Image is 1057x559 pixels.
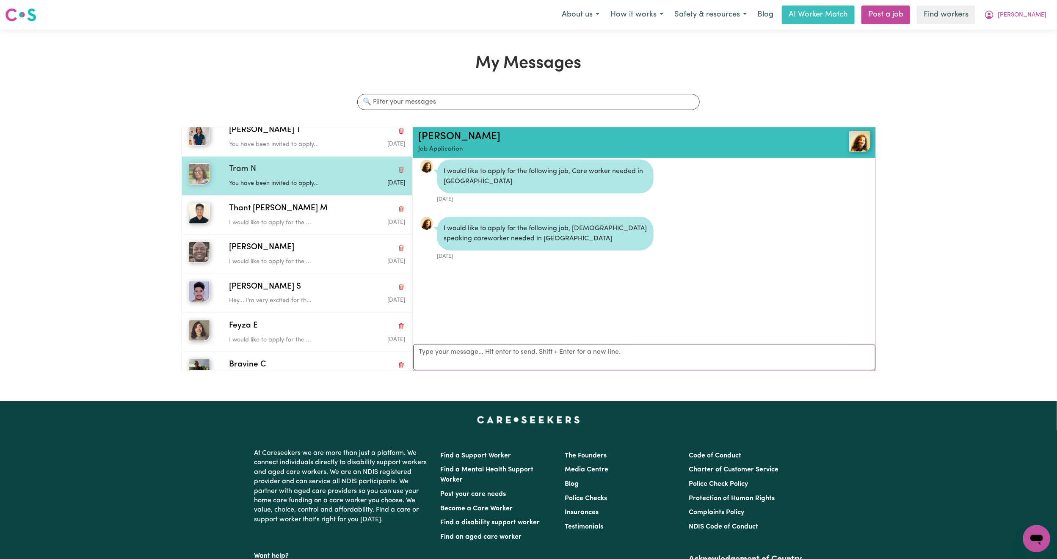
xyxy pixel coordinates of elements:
[565,509,599,516] a: Insurances
[229,218,346,228] p: I would like to apply for the ...
[998,11,1046,20] span: [PERSON_NAME]
[189,242,210,263] img: John M
[229,140,346,149] p: You have been invited to apply...
[477,416,580,423] a: Careseekers home page
[689,481,748,487] a: Police Check Policy
[437,160,654,193] div: I would like to apply for the following job, Care worker needed in [GEOGRAPHIC_DATA]
[397,203,405,214] button: Delete conversation
[387,259,405,264] span: Message sent on June 5, 2025
[229,359,266,371] span: Bravine C
[397,320,405,331] button: Delete conversation
[182,313,412,352] button: Feyza EFeyza EDelete conversationI would like to apply for the ...Message sent on June 6, 2025
[229,179,346,188] p: You have been invited to apply...
[437,217,654,251] div: I would like to apply for the following job, [DEMOGRAPHIC_DATA] speaking careworker needed in [GE...
[441,534,522,540] a: Find an aged care worker
[229,257,346,267] p: I would like to apply for the ...
[5,5,36,25] a: Careseekers logo
[387,337,405,342] span: Message sent on June 6, 2025
[418,145,795,154] p: Job Application
[397,125,405,136] button: Delete conversation
[437,193,654,203] div: [DATE]
[420,160,433,173] a: View Jazz Davies 's profile
[182,117,412,156] button: Huyen T[PERSON_NAME] TDelete conversationYou have been invited to apply...Message sent on July 4,...
[441,519,540,526] a: Find a disability support worker
[229,320,258,332] span: Feyza E
[387,180,405,186] span: Message sent on July 4, 2025
[979,6,1052,24] button: My Account
[229,296,346,306] p: Hey... I'm very excited for th...
[565,481,579,487] a: Blog
[5,7,36,22] img: Careseekers logo
[189,203,210,224] img: Thant Sinn Maung M
[229,242,294,254] span: [PERSON_NAME]
[189,320,210,341] img: Feyza E
[397,360,405,371] button: Delete conversation
[605,6,669,24] button: How it works
[387,220,405,225] span: Message sent on July 4, 2025
[229,203,328,215] span: Thant [PERSON_NAME] M
[669,6,752,24] button: Safety & resources
[189,163,210,184] img: Tram N
[420,217,433,230] a: View Jazz Davies 's profile
[565,523,603,530] a: Testimonials
[357,94,699,110] input: 🔍 Filter your messages
[782,6,855,24] a: AI Worker Match
[565,466,608,473] a: Media Centre
[182,156,412,195] button: Tram NTram NDelete conversationYou have been invited to apply...Message sent on July 4, 2025
[861,6,910,24] a: Post a job
[917,6,975,24] a: Find workers
[441,466,534,483] a: Find a Mental Health Support Worker
[387,141,405,147] span: Message sent on July 4, 2025
[418,132,500,142] a: [PERSON_NAME]
[229,336,346,345] p: I would like to apply for the ...
[182,352,412,391] button: Bravine CBravine CDelete conversationI would like to apply for the ...Message sent on June 6, 2025
[849,131,870,152] img: View Jazz Davies 's profile
[397,164,405,175] button: Delete conversation
[229,163,256,176] span: Tram N
[441,505,513,512] a: Become a Care Worker
[397,281,405,292] button: Delete conversation
[182,234,412,273] button: John M[PERSON_NAME]Delete conversationI would like to apply for the ...Message sent on June 5, 2025
[387,297,405,303] span: Message sent on June 6, 2025
[556,6,605,24] button: About us
[689,509,744,516] a: Complaints Policy
[565,452,607,459] a: The Founders
[689,523,758,530] a: NDIS Code of Conduct
[182,274,412,313] button: Bibin S[PERSON_NAME] SDelete conversationHey... I'm very excited for th...Message sent on June 6,...
[689,466,778,473] a: Charter of Customer Service
[181,53,876,74] h1: My Messages
[441,491,506,498] a: Post your care needs
[420,160,433,173] img: F4E82D9A86B67A4511BCF4CB04B9A067_avatar_blob
[437,251,654,260] div: [DATE]
[229,124,301,137] span: [PERSON_NAME] T
[420,217,433,230] img: F4E82D9A86B67A4511BCF4CB04B9A067_avatar_blob
[1023,525,1050,552] iframe: Button to launch messaging window, conversation in progress
[397,242,405,253] button: Delete conversation
[189,281,210,302] img: Bibin S
[441,452,511,459] a: Find a Support Worker
[565,495,607,502] a: Police Checks
[189,124,210,146] img: Huyen T
[189,359,210,380] img: Bravine C
[182,196,412,234] button: Thant Sinn Maung MThant [PERSON_NAME] MDelete conversationI would like to apply for the ...Messag...
[254,445,431,528] p: At Careseekers we are more than just a platform. We connect individuals directly to disability su...
[795,131,870,152] a: Jazz Davies
[689,452,741,459] a: Code of Conduct
[752,6,778,24] a: Blog
[229,281,301,293] span: [PERSON_NAME] S
[689,495,775,502] a: Protection of Human Rights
